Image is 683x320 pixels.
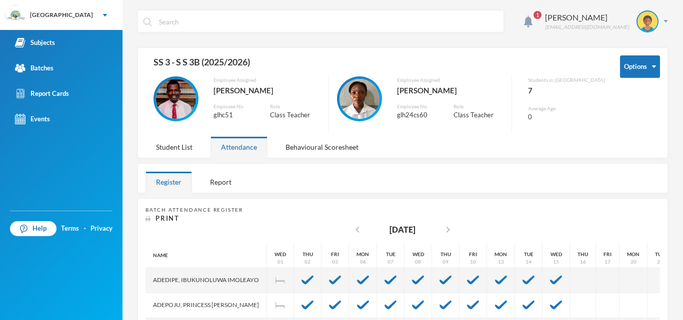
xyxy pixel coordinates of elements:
[533,11,541,19] span: 1
[577,251,588,258] div: Thu
[627,251,639,258] div: Mon
[360,258,366,266] div: 06
[545,11,629,23] div: [PERSON_NAME]
[145,55,605,76] div: SS 3 - S S 3B (2025/2026)
[15,37,55,48] div: Subjects
[210,136,267,158] div: Attendance
[453,110,504,120] div: Class Teacher
[389,224,415,236] div: [DATE]
[657,258,663,266] div: 21
[498,258,504,266] div: 13
[386,251,395,258] div: Tue
[145,293,267,318] div: Adepoju, Princess [PERSON_NAME]
[553,258,559,266] div: 15
[397,76,504,84] div: Employee Assigned
[61,224,79,234] a: Terms
[332,258,338,266] div: 03
[528,112,605,122] div: 0
[442,224,454,236] i: chevron_right
[145,268,267,293] div: Adedipe, Ibukunoluwa Imoleayo
[528,105,605,112] div: Average Age
[470,258,476,266] div: 10
[412,251,424,258] div: Wed
[84,224,86,234] div: ·
[277,258,283,266] div: 01
[274,251,286,258] div: Wed
[15,63,53,73] div: Batches
[453,103,504,110] div: Role
[494,251,507,258] div: Mon
[397,103,438,110] div: Employee No.
[603,251,611,258] div: Fri
[620,55,660,78] button: Options
[304,258,310,266] div: 02
[339,79,379,119] img: EMPLOYEE
[545,23,629,31] div: [EMAIL_ADDRESS][DOMAIN_NAME]
[415,258,421,266] div: 08
[397,110,438,120] div: glh24cs60
[275,136,369,158] div: Behavioural Scoresheet
[351,224,363,236] i: chevron_left
[145,171,192,193] div: Register
[145,136,203,158] div: Student List
[15,88,69,99] div: Report Cards
[156,79,196,119] img: EMPLOYEE
[356,251,369,258] div: Mon
[15,114,50,124] div: Events
[10,221,56,236] a: Help
[604,258,610,266] div: 17
[397,84,504,97] div: [PERSON_NAME]
[302,251,313,258] div: Thu
[5,5,25,25] img: logo
[270,103,320,110] div: Role
[331,251,339,258] div: Fri
[528,76,605,84] div: Students in [GEOGRAPHIC_DATA]
[145,207,243,213] span: Batch Attendance Register
[528,84,605,97] div: 7
[199,171,242,193] div: Report
[655,251,664,258] div: Tue
[630,258,636,266] div: 20
[143,17,152,26] img: search
[550,251,562,258] div: Wed
[213,103,255,110] div: Employee No.
[267,293,294,318] div: Independence Day
[213,76,321,84] div: Employee Assigned
[469,251,477,258] div: Fri
[387,258,393,266] div: 07
[580,258,586,266] div: 16
[524,251,533,258] div: Tue
[442,258,448,266] div: 09
[145,243,267,268] div: Name
[440,251,451,258] div: Thu
[213,84,321,97] div: [PERSON_NAME]
[155,214,179,222] span: Print
[267,268,294,293] div: Independence Day
[90,224,112,234] a: Privacy
[213,110,255,120] div: glhc51
[525,258,531,266] div: 14
[270,110,320,120] div: Class Teacher
[637,11,657,31] img: STUDENT
[158,10,498,33] input: Search
[30,10,93,19] div: [GEOGRAPHIC_DATA]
